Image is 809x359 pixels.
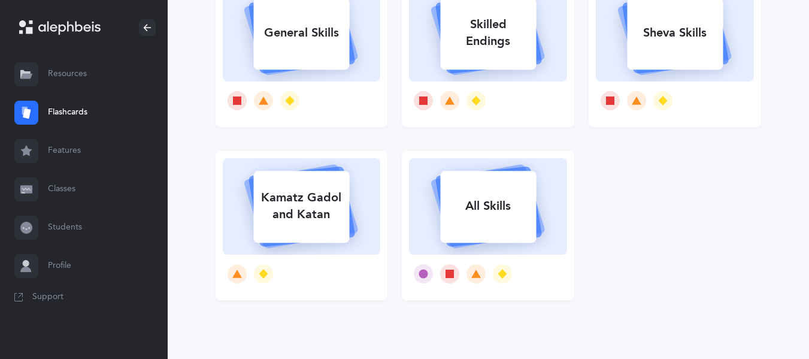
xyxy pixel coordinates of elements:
[627,17,723,49] div: Sheva Skills
[32,291,63,303] span: Support
[253,17,349,49] div: General Skills
[749,299,795,345] iframe: Drift Widget Chat Controller
[440,9,536,57] div: Skilled Endings
[440,191,536,222] div: All Skills
[253,182,349,230] div: Kamatz Gadol and Katan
